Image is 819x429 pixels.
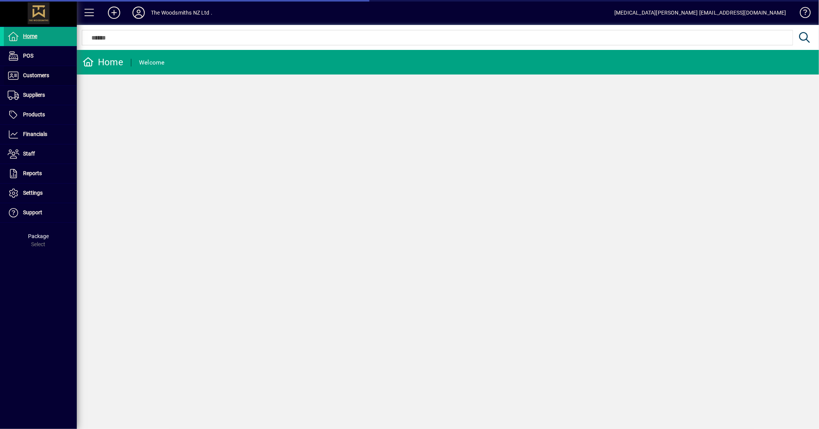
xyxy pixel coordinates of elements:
[139,56,165,69] div: Welcome
[23,170,42,176] span: Reports
[4,144,77,164] a: Staff
[23,53,33,59] span: POS
[102,6,126,20] button: Add
[614,7,786,19] div: [MEDICAL_DATA][PERSON_NAME] [EMAIL_ADDRESS][DOMAIN_NAME]
[4,105,77,124] a: Products
[23,209,42,215] span: Support
[794,2,809,27] a: Knowledge Base
[23,33,37,39] span: Home
[23,151,35,157] span: Staff
[23,131,47,137] span: Financials
[151,7,212,19] div: The Woodsmiths NZ Ltd .
[4,184,77,203] a: Settings
[4,46,77,66] a: POS
[126,6,151,20] button: Profile
[4,164,77,183] a: Reports
[23,190,43,196] span: Settings
[4,66,77,85] a: Customers
[4,86,77,105] a: Suppliers
[4,125,77,144] a: Financials
[28,233,49,239] span: Package
[23,111,45,118] span: Products
[23,72,49,78] span: Customers
[4,203,77,222] a: Support
[23,92,45,98] span: Suppliers
[83,56,123,68] div: Home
